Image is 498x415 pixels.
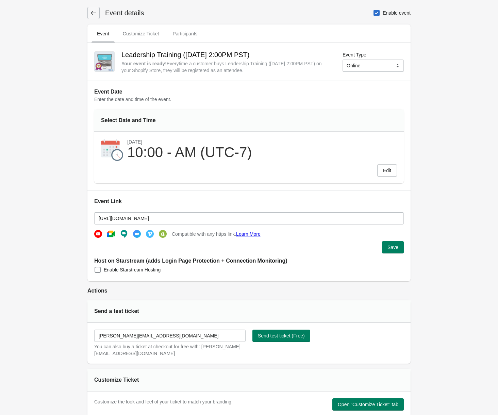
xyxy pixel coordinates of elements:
[101,139,123,161] img: calendar-9220d27974dede90758afcd34f990835.png
[121,49,331,60] h2: Leadership Training ([DATE] 2:00PM PST)
[121,60,331,74] div: Everytime a customer buys Leadership Training ([DATE] 2:00PM PST) on your Shopify Store, they wil...
[104,266,161,273] span: Enable Starstream Hosting
[172,231,261,237] span: Compatible with any https link.
[383,10,411,16] span: Enable event
[127,139,252,145] div: [DATE]
[101,116,190,124] div: Select Date and Time
[117,28,165,40] span: Customize Ticket
[94,399,233,404] span: Customize the look and feel of your ticket to match your branding.
[258,333,305,338] span: Send test ticket (Free)
[94,330,246,342] input: test@email.com
[383,168,391,173] span: Edit
[94,212,404,225] input: https://secret-url.com
[338,402,398,407] span: Open "Customize Ticket" tab
[94,257,404,265] h2: Host on Starstream (adds Login Page Protection + Connection Monitoring)
[94,376,187,384] div: Customize Ticket
[120,230,128,238] img: hangout-ee6acdd14049546910bffd711ce10325.png
[146,230,154,238] img: vimeo-560bbffc7e56379122b0da8638c6b73a.png
[100,8,144,18] h1: Event details
[121,61,167,66] strong: Your event is ready !
[92,28,115,40] span: Event
[387,245,398,250] span: Save
[343,51,366,58] label: Event Type
[95,52,114,71] img: Webinars2048X2048_f9571ad0-eec5-4146-9143-1a3e05bde3e5.png
[94,197,404,205] h2: Event Link
[94,343,246,357] div: You can also buy a ticket at checkout for free with: [PERSON_NAME][EMAIL_ADDRESS][DOMAIN_NAME]
[94,97,171,102] span: Enter the date and time of the event.
[236,231,261,237] a: Learn More
[133,230,141,238] img: zoom-d2aebb472394d9f99a89fc36b09dd972.png
[127,145,252,160] div: 10:00 - AM (UTC-7)
[252,330,310,342] button: Send test ticket (Free)
[107,230,115,238] img: google-meeting-003a4ac0a6bd29934347c2d6ec0e8d4d.png
[94,88,404,96] h2: Event Date
[87,287,411,295] h2: Actions
[377,164,397,177] button: Edit
[167,28,203,40] span: Participants
[332,398,404,411] button: Open "Customize Ticket" tab
[159,230,167,238] img: shopify-b17b33348d1e82e582ef0e2c9e9faf47.png
[382,241,404,253] button: Save
[94,230,102,238] img: youtube-b4f2b64af1b614ce26dc15ab005f3ec1.png
[94,307,187,315] div: Send a test ticket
